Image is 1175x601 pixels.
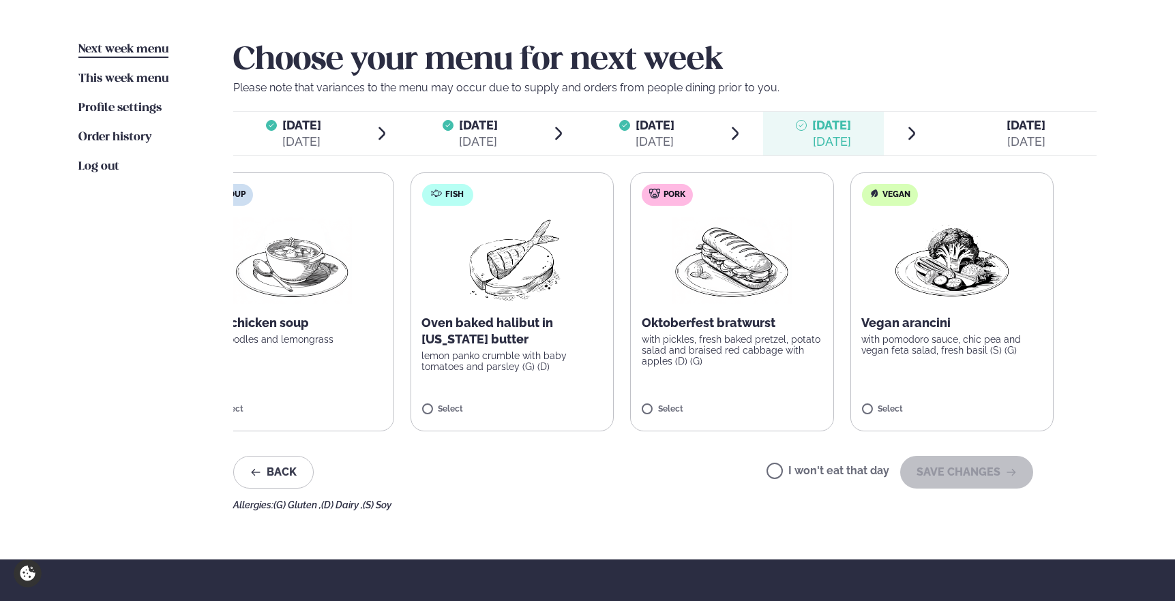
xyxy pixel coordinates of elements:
[202,334,383,345] p: with noodles and lemongrass
[78,129,151,146] a: Order history
[636,134,674,150] div: [DATE]
[78,73,168,84] span: This week menu
[233,42,1097,80] h2: Choose your menu for next week
[900,456,1033,489] button: SAVE CHANGES
[421,315,601,348] p: Oven baked halibut in [US_STATE] butter
[664,189,685,200] span: Pork
[649,188,660,199] img: pork.svg
[861,315,1042,331] p: Vegan arancini
[445,189,464,200] span: Fish
[282,134,321,150] div: [DATE]
[459,118,498,132] span: [DATE]
[14,559,42,587] a: Cookie settings
[636,118,674,132] span: [DATE]
[232,217,352,304] img: Soup.png
[812,118,851,132] span: [DATE]
[78,100,162,117] a: Profile settings
[202,315,383,331] p: Thai chicken soup
[78,102,162,114] span: Profile settings
[642,315,822,331] p: Oktoberfest bratwurst
[1007,118,1045,132] span: [DATE]
[273,499,321,510] span: (G) Gluten ,
[233,456,314,489] button: Back
[861,334,1042,356] p: with pomodoro sauce, chic pea and vegan feta salad, fresh basil (S) (G)
[78,71,168,87] a: This week menu
[812,134,851,150] div: [DATE]
[431,188,442,199] img: fish.svg
[421,350,601,372] p: lemon panko crumble with baby tomatoes and parsley (G) (D)
[78,132,151,143] span: Order history
[642,334,822,367] p: with pickles, fresh baked pretzel, potato salad and braised red cabbage with apples (D) (G)
[1007,134,1045,150] div: [DATE]
[78,161,119,172] span: Log out
[459,134,498,150] div: [DATE]
[868,188,879,199] img: Vegan.svg
[233,80,1097,96] p: Please note that variances to the menu may occur due to supply and orders from people dining prio...
[672,217,792,304] img: Panini.png
[363,499,391,510] span: (S) Soy
[321,499,363,510] span: (D) Dairy ,
[892,217,1012,304] img: Vegan.png
[882,189,910,200] span: Vegan
[78,42,168,58] a: Next week menu
[224,189,246,200] span: Soup
[78,159,119,175] a: Log out
[78,44,168,55] span: Next week menu
[282,118,321,132] span: [DATE]
[451,217,572,304] img: Fish.png
[233,499,1097,510] div: Allergies:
